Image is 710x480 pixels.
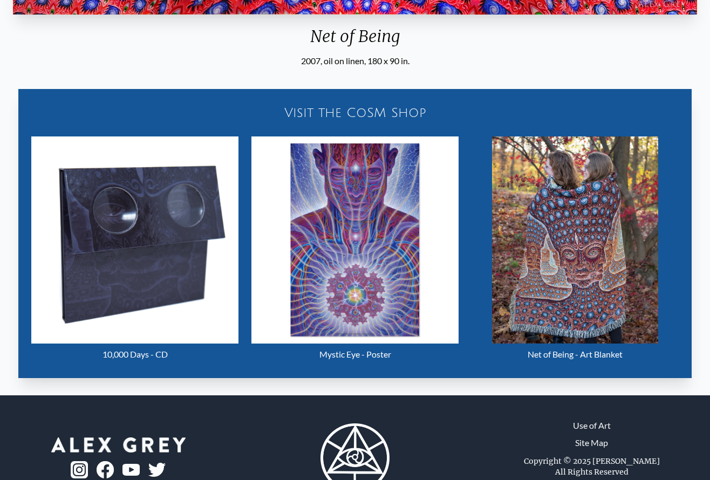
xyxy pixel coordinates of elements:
[472,344,679,365] div: Net of Being - Art Blanket
[573,419,611,432] a: Use of Art
[9,54,701,67] div: 2007, oil on linen, 180 x 90 in.
[31,136,238,344] img: 10,000 Days - CD
[472,136,679,365] a: Net of Being - Art Blanket
[31,136,238,365] a: 10,000 Days - CD
[575,436,608,449] a: Site Map
[122,464,140,476] img: youtube-logo.png
[251,136,459,365] a: Mystic Eye - Poster
[31,344,238,365] div: 10,000 Days - CD
[555,467,629,477] div: All Rights Reserved
[71,461,88,478] img: ig-logo.png
[492,136,658,344] img: Net of Being - Art Blanket
[25,95,685,130] a: Visit the CoSM Shop
[148,463,166,477] img: twitter-logo.png
[251,344,459,365] div: Mystic Eye - Poster
[251,136,459,344] img: Mystic Eye - Poster
[97,461,114,478] img: fb-logo.png
[9,26,701,54] div: Net of Being
[524,456,660,467] div: Copyright © 2025 [PERSON_NAME]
